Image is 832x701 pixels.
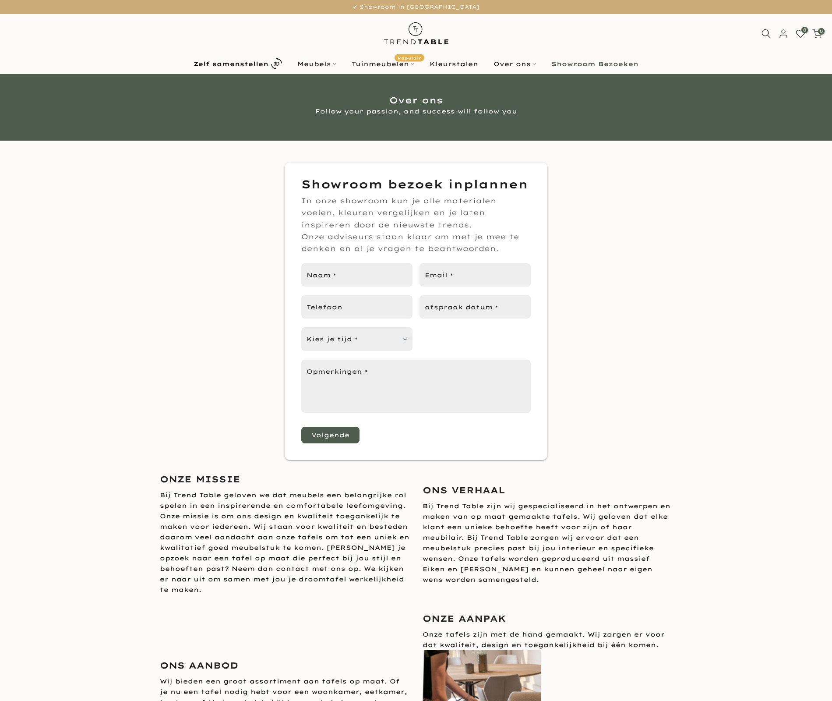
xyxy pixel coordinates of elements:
p: ONS VERHAAL [423,484,672,496]
span: 0 [801,27,808,33]
p: In onze showroom kun je alle materialen voelen, kleuren vergelijken en je laten inspireren door d... [301,195,531,231]
img: trend-table [378,14,455,53]
a: Zelf samenstellen [186,56,290,71]
a: Over ons [486,59,544,69]
p: ✔ Showroom in [GEOGRAPHIC_DATA] [11,2,821,12]
a: 0 [812,29,822,39]
h1: Over ons [160,96,672,105]
b: Zelf samenstellen [194,61,268,67]
p: Onze tafels zijn met de hand gemaakt. Wij zorgen er voor dat kwaliteit, design en toegankelijkhei... [423,629,672,650]
a: Kleurstalen [422,59,486,69]
iframe: toggle-frame [1,656,45,700]
h3: Showroom bezoek inplannen [301,176,531,193]
a: 0 [796,29,805,39]
p: ONZE MISSIE [160,473,409,485]
span: 0 [818,28,825,35]
a: Showroom Bezoeken [544,59,646,69]
p: ONS AANBOD [160,659,409,672]
a: TuinmeubelenPopulair [344,59,422,69]
b: Showroom Bezoeken [551,61,638,67]
p: Onze adviseurs staan klaar om met je mee te denken en al je vragen te beantwoorden. [301,231,531,255]
p: Follow your passion, and success will follow you [252,106,580,117]
button: Volgende [301,427,360,443]
span: Populair [395,54,424,61]
p: Bij Trend Table geloven we dat meubels een belangrijke rol spelen in een inspirerende en comforta... [160,490,409,595]
p: Bij Trend Table zijn wij gespecialiseerd in het ontwerpen en maken van op maat gemaakte tafels. W... [423,501,672,585]
p: ONZE AANPAK [423,612,672,625]
a: Meubels [290,59,344,69]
